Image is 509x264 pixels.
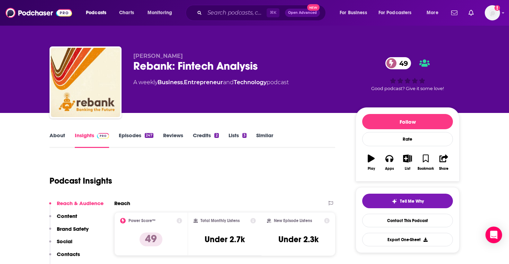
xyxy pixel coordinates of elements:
[57,251,80,257] p: Contacts
[307,4,320,11] span: New
[274,218,312,223] h2: New Episode Listens
[193,132,218,148] a: Credits2
[362,132,453,146] div: Rate
[205,234,245,245] h3: Under 2.7k
[242,133,247,138] div: 3
[448,7,460,19] a: Show notifications dropdown
[285,9,320,17] button: Open AdvancedNew
[57,238,72,245] p: Social
[49,251,80,264] button: Contacts
[143,7,181,18] button: open menu
[205,7,267,18] input: Search podcasts, credits, & more...
[50,176,112,186] h1: Podcast Insights
[378,8,412,18] span: For Podcasters
[417,150,435,175] button: Bookmark
[435,150,453,175] button: Share
[405,167,410,171] div: List
[49,226,89,238] button: Brand Safety
[229,132,247,148] a: Lists3
[119,8,134,18] span: Charts
[256,132,273,148] a: Similar
[466,7,476,19] a: Show notifications dropdown
[485,5,500,20] img: User Profile
[267,8,279,17] span: ⌘ K
[362,114,453,129] button: Follow
[81,7,115,18] button: open menu
[392,199,397,204] img: tell me why sparkle
[133,53,183,59] span: [PERSON_NAME]
[75,132,109,148] a: InsightsPodchaser Pro
[362,150,380,175] button: Play
[362,233,453,246] button: Export One-Sheet
[57,213,77,219] p: Content
[86,8,106,18] span: Podcasts
[234,79,267,86] a: Technology
[439,167,448,171] div: Share
[57,226,89,232] p: Brand Safety
[49,200,104,213] button: Reach & Audience
[485,5,500,20] span: Logged in as thomaskoenig
[6,6,72,19] img: Podchaser - Follow, Share and Rate Podcasts
[427,8,438,18] span: More
[385,167,394,171] div: Apps
[418,167,434,171] div: Bookmark
[128,218,155,223] h2: Power Score™
[158,79,183,86] a: Business
[148,8,172,18] span: Monitoring
[51,48,120,117] img: Rebank: Fintech Analysis
[362,194,453,208] button: tell me why sparkleTell Me Why
[368,167,375,171] div: Play
[485,5,500,20] button: Show profile menu
[119,132,153,148] a: Episodes247
[214,133,218,138] div: 2
[49,238,72,251] button: Social
[356,53,459,96] div: 49Good podcast? Give it some love!
[49,213,77,226] button: Content
[140,232,162,246] p: 49
[200,218,240,223] h2: Total Monthly Listens
[422,7,447,18] button: open menu
[163,132,183,148] a: Reviews
[374,7,422,18] button: open menu
[392,57,411,69] span: 49
[133,78,289,87] div: A weekly podcast
[97,133,109,139] img: Podchaser Pro
[145,133,153,138] div: 247
[278,234,319,245] h3: Under 2.3k
[400,199,424,204] span: Tell Me Why
[288,11,317,15] span: Open Advanced
[340,8,367,18] span: For Business
[335,7,376,18] button: open menu
[184,79,223,86] a: Entrepreneur
[115,7,138,18] a: Charts
[183,79,184,86] span: ,
[494,5,500,11] svg: Add a profile image
[223,79,234,86] span: and
[192,5,332,21] div: Search podcasts, credits, & more...
[399,150,417,175] button: List
[485,227,502,243] div: Open Intercom Messenger
[362,214,453,227] a: Contact This Podcast
[114,200,130,206] h2: Reach
[50,132,65,148] a: About
[385,57,411,69] a: 49
[371,86,444,91] span: Good podcast? Give it some love!
[57,200,104,206] p: Reach & Audience
[380,150,398,175] button: Apps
